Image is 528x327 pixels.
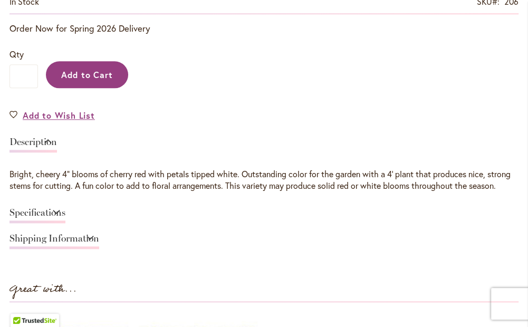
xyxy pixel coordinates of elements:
[9,109,95,121] a: Add to Wish List
[9,234,99,249] a: Shipping Information
[61,69,113,80] span: Add to Cart
[9,22,519,35] p: Order Now for Spring 2026 Delivery
[8,290,37,319] iframe: Launch Accessibility Center
[9,137,57,152] a: Description
[9,281,77,298] strong: Great with...
[23,109,95,121] span: Add to Wish List
[9,168,519,193] div: Bright, cheery 4" blooms of cherry red with petals tipped white. Outstanding color for the garden...
[9,132,519,255] div: Detailed Product Info
[9,208,65,223] a: Specifications
[46,61,128,88] button: Add to Cart
[9,49,24,60] span: Qty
